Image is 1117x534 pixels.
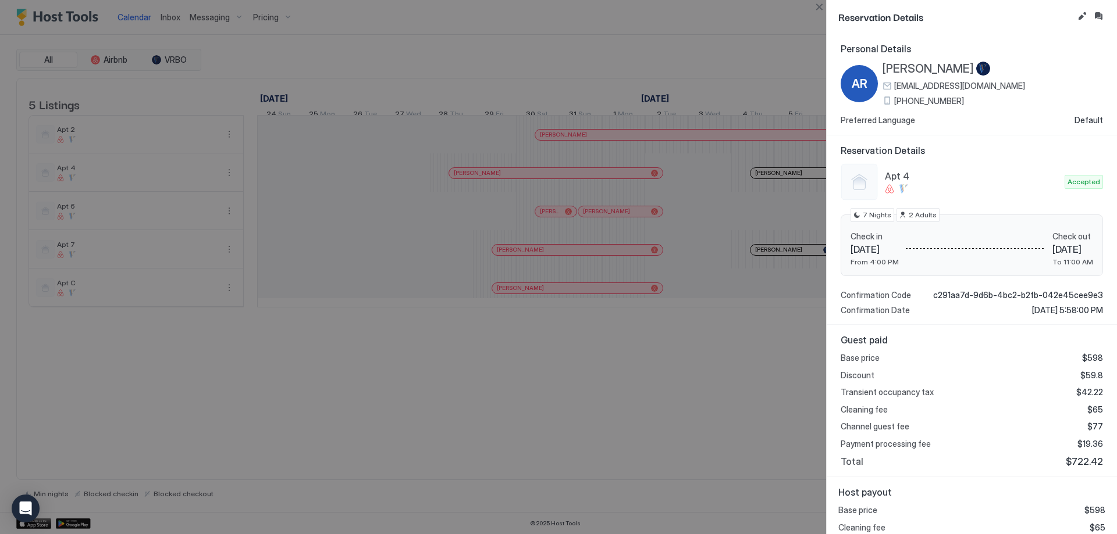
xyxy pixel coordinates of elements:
span: [EMAIL_ADDRESS][DOMAIN_NAME] [894,81,1025,91]
span: Base price [838,505,877,515]
span: Cleaning fee [841,404,888,415]
span: From 4:00 PM [851,257,899,266]
span: [DATE] [851,243,899,255]
span: $42.22 [1076,387,1103,397]
span: Payment processing fee [841,439,931,449]
span: Guest paid [841,334,1103,346]
span: Discount [841,370,874,381]
span: Reservation Details [841,145,1103,156]
span: $598 [1084,505,1105,515]
span: Preferred Language [841,115,915,126]
span: [DATE] 5:58:00 PM [1032,305,1103,316]
span: Personal Details [841,43,1103,55]
span: Default [1075,115,1103,126]
span: $598 [1082,353,1103,363]
span: Check out [1052,231,1093,242]
span: Transient occupancy tax [841,387,934,397]
span: $77 [1087,421,1103,432]
span: $722.42 [1066,456,1103,467]
button: Inbox [1091,9,1105,23]
span: Confirmation Date [841,305,910,316]
span: $65 [1087,404,1103,415]
span: Cleaning fee [838,522,885,533]
span: Apt 4 [885,170,1060,182]
span: Channel guest fee [841,421,909,432]
span: Confirmation Code [841,290,911,300]
span: 2 Adults [909,210,937,220]
button: Edit reservation [1075,9,1089,23]
span: Host payout [838,486,1105,498]
span: Check in [851,231,899,242]
span: Accepted [1068,177,1100,187]
span: [PERSON_NAME] [883,62,974,76]
span: 7 Nights [863,210,891,220]
span: $65 [1090,522,1105,533]
span: AR [852,75,867,92]
span: $59.8 [1080,370,1103,381]
span: Total [841,456,863,467]
span: $19.36 [1077,439,1103,449]
span: [DATE] [1052,243,1093,255]
span: Reservation Details [838,9,1073,24]
div: Open Intercom Messenger [12,494,40,522]
span: [PHONE_NUMBER] [894,96,964,106]
span: Base price [841,353,880,363]
span: To 11:00 AM [1052,257,1093,266]
span: c291aa7d-9d6b-4bc2-b2fb-042e45cee9e3 [933,290,1103,300]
